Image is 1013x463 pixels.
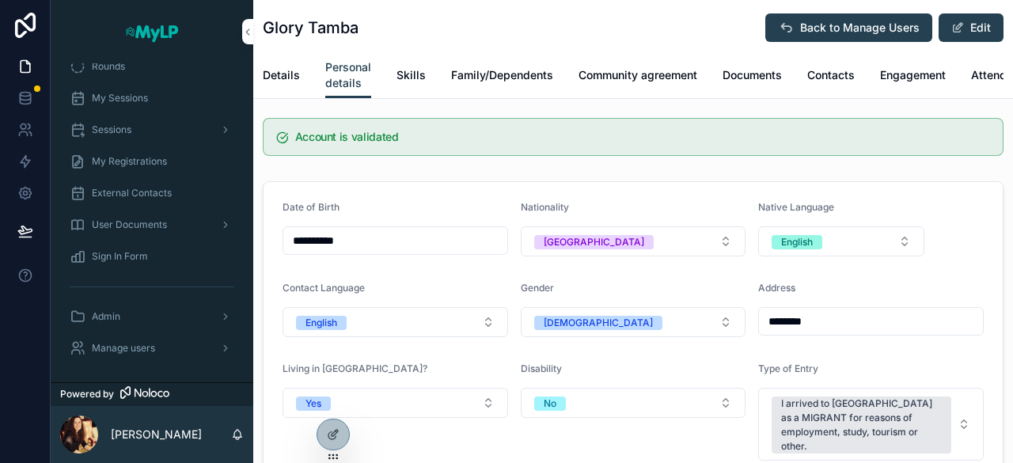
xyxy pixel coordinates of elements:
a: Rounds [60,52,244,81]
a: Manage users [60,334,244,362]
span: Community agreement [579,67,697,83]
button: Edit [939,13,1004,42]
a: User Documents [60,211,244,239]
a: Powered by [51,382,253,406]
a: Skills [396,61,426,93]
a: Contacts [807,61,855,93]
span: Sessions [92,123,131,136]
a: My Registrations [60,147,244,176]
div: [GEOGRAPHIC_DATA] [544,235,644,249]
span: Back to Manage Users [800,20,920,36]
div: English [305,316,337,330]
span: Contact Language [283,282,365,294]
a: Family/Dependents [451,61,553,93]
a: Details [263,61,300,93]
span: Documents [723,67,782,83]
span: Gender [521,282,554,294]
span: Skills [396,67,426,83]
p: [PERSON_NAME] [111,427,202,442]
span: Details [263,67,300,83]
span: Nationality [521,201,569,213]
a: My Sessions [60,84,244,112]
a: Sign In Form [60,242,244,271]
button: Select Button [521,388,746,418]
span: Date of Birth [283,201,340,213]
span: Disability [521,362,562,374]
span: Native Language [758,201,834,213]
span: User Documents [92,218,167,231]
span: Powered by [60,388,114,400]
span: Type of Entry [758,362,818,374]
div: English [781,235,813,249]
span: My Sessions [92,92,148,104]
a: Engagement [880,61,946,93]
span: My Registrations [92,155,167,168]
div: scrollable content [51,63,253,382]
button: Select Button [283,307,508,337]
span: Living in [GEOGRAPHIC_DATA]? [283,362,427,374]
span: Family/Dependents [451,67,553,83]
a: Community agreement [579,61,697,93]
div: No [544,397,556,411]
button: Select Button [521,307,746,337]
span: Admin [92,310,120,323]
a: Admin [60,302,244,331]
div: I arrived to [GEOGRAPHIC_DATA] as a MIGRANT for reasons of employment, study, tourism or other. [781,397,942,454]
a: Personal details [325,53,371,99]
span: Rounds [92,60,125,73]
h5: Account is validated [295,131,990,142]
span: Engagement [880,67,946,83]
span: Personal details [325,59,371,91]
button: Select Button [758,226,924,256]
button: Select Button [758,388,984,461]
div: [DEMOGRAPHIC_DATA] [544,316,653,330]
span: Address [758,282,795,294]
button: Select Button [283,388,508,418]
button: Select Button [521,226,746,256]
span: Sign In Form [92,250,148,263]
a: External Contacts [60,179,244,207]
img: App logo [124,19,180,44]
h1: Glory Tamba [263,17,359,39]
a: Sessions [60,116,244,144]
a: Documents [723,61,782,93]
span: Contacts [807,67,855,83]
div: Yes [305,397,321,411]
span: External Contacts [92,187,172,199]
span: Manage users [92,342,155,355]
button: Back to Manage Users [765,13,932,42]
